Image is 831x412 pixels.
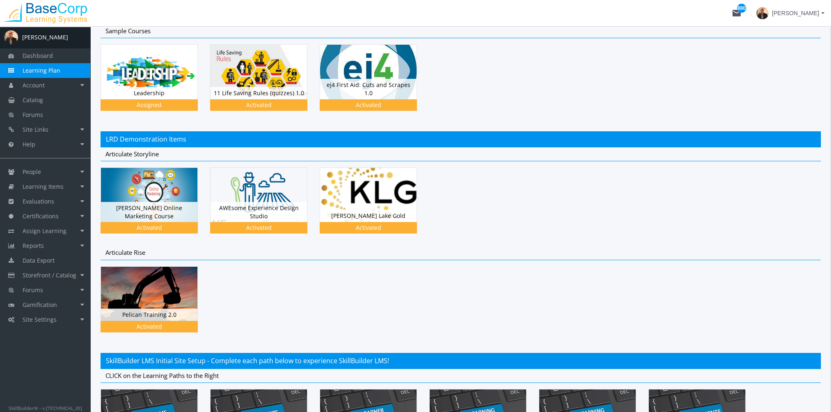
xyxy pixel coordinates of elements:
[212,224,306,232] div: Activated
[105,150,159,158] span: Articulate Storyline
[101,167,210,246] div: [PERSON_NAME] Online Marketing Course
[101,202,197,222] div: [PERSON_NAME] Online Marketing Course
[105,371,219,380] span: CLICK on the Learning Paths to the Right
[23,256,55,264] span: Data Export
[23,168,41,176] span: People
[23,212,59,220] span: Certifications
[320,167,429,246] div: [PERSON_NAME] Lake Gold
[101,266,210,345] div: Pelican Training 2.0
[23,227,66,235] span: Assign Learning
[102,224,196,232] div: Activated
[23,271,76,279] span: Storefront / Catalog
[23,140,35,148] span: Help
[23,242,44,249] span: Reports
[4,30,18,44] img: profilePicture.png
[23,197,54,205] span: Evaluations
[210,44,320,123] div: 11 Life Saving Rules (quizzes) 1.0
[23,52,53,60] span: Dashboard
[23,126,48,133] span: Site Links
[105,248,145,256] span: Articulate Rise
[321,224,415,232] div: Activated
[23,66,60,74] span: Learning Plan
[22,33,68,41] div: [PERSON_NAME]
[23,96,43,104] span: Catalog
[210,167,320,246] div: AWEsome Experience Design Studio
[102,101,196,109] div: Assigned
[105,27,151,35] span: Sample Courses
[211,202,307,222] div: AWEsome Experience Design Studio
[23,183,64,190] span: Learning Items
[732,8,742,18] mat-icon: mail
[106,356,389,365] span: SkillBuilder LMS Initial Site Setup - Complete each path below to experience SkillBuilder LMS!
[211,87,307,99] div: 11 Life Saving Rules (quizzes) 1.0
[23,81,45,89] span: Account
[320,44,429,123] div: ej4 First Aid: Cuts and Scrapes 1.0
[23,301,57,309] span: Gamification
[101,44,210,123] div: Leadership
[101,87,197,99] div: Leadership
[212,101,306,109] div: Activated
[23,316,57,323] span: Site Settings
[320,79,417,99] div: ej4 First Aid: Cuts and Scrapes 1.0
[321,101,415,109] div: Activated
[106,135,186,144] span: LRD Demonstration Items
[23,111,43,119] span: Forums
[102,323,196,331] div: Activated
[772,6,819,21] span: [PERSON_NAME]
[320,210,417,222] div: [PERSON_NAME] Lake Gold
[101,309,197,321] div: Pelican Training 2.0
[9,405,82,411] small: SkillBuilder® - v.[TECHNICAL_ID]
[23,286,43,294] span: Forums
